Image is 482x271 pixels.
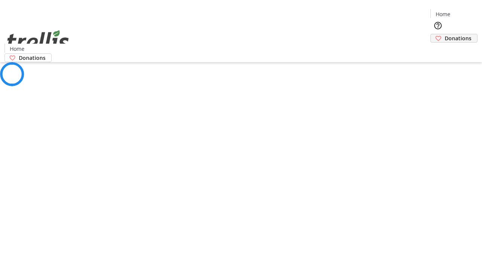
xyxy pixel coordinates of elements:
[5,45,29,53] a: Home
[430,34,477,43] a: Donations
[19,54,46,62] span: Donations
[430,43,445,58] button: Cart
[436,10,450,18] span: Home
[10,45,24,53] span: Home
[5,53,52,62] a: Donations
[430,18,445,33] button: Help
[445,34,471,42] span: Donations
[5,22,72,59] img: Orient E2E Organization 9WygBC0EK7's Logo
[431,10,455,18] a: Home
